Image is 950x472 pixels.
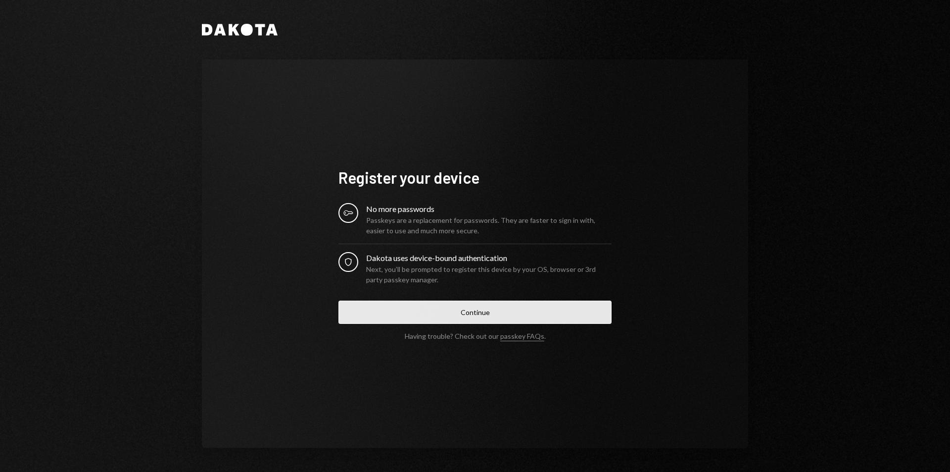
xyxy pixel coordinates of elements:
div: Having trouble? Check out our . [405,332,546,340]
h1: Register your device [338,167,612,187]
div: Dakota uses device-bound authentication [366,252,612,264]
div: Passkeys are a replacement for passwords. They are faster to sign in with, easier to use and much... [366,215,612,236]
div: Next, you’ll be prompted to register this device by your OS, browser or 3rd party passkey manager. [366,264,612,285]
a: passkey FAQs [500,332,544,341]
div: No more passwords [366,203,612,215]
button: Continue [338,301,612,324]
